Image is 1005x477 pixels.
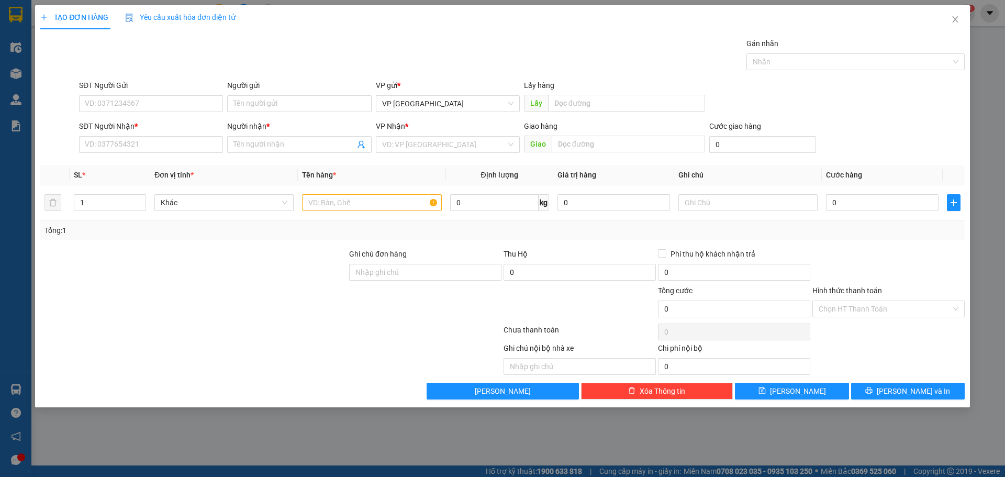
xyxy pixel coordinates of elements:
[666,248,760,260] span: Phí thu hộ khách nhận trả
[709,122,761,130] label: Cước giao hàng
[154,171,194,179] span: Đơn vị tính
[678,194,818,211] input: Ghi Chú
[524,95,548,112] span: Lấy
[941,5,970,35] button: Close
[524,136,552,152] span: Giao
[947,194,961,211] button: plus
[552,136,705,152] input: Dọc đường
[227,120,371,132] div: Người nhận
[548,95,705,112] input: Dọc đường
[376,80,520,91] div: VP gửi
[161,195,287,210] span: Khác
[504,358,656,375] input: Nhập ghi chú
[524,81,554,90] span: Lấy hàng
[658,286,693,295] span: Tổng cước
[877,385,950,397] span: [PERSON_NAME] và In
[658,342,810,358] div: Chi phí nội bộ
[947,198,960,207] span: plus
[44,225,388,236] div: Tổng: 1
[557,194,670,211] input: 0
[504,250,528,258] span: Thu Hộ
[349,250,407,258] label: Ghi chú đơn hàng
[557,171,596,179] span: Giá trị hàng
[812,286,882,295] label: Hình thức thanh toán
[481,171,518,179] span: Định lượng
[302,171,336,179] span: Tên hàng
[758,387,766,395] span: save
[357,140,365,149] span: user-add
[628,387,635,395] span: delete
[40,14,48,21] span: plus
[826,171,862,179] span: Cước hàng
[125,14,133,22] img: icon
[735,383,848,400] button: save[PERSON_NAME]
[524,122,557,130] span: Giao hàng
[475,385,531,397] span: [PERSON_NAME]
[40,13,108,21] span: TẠO ĐƠN HÀNG
[376,122,405,130] span: VP Nhận
[770,385,826,397] span: [PERSON_NAME]
[79,80,223,91] div: SĐT Người Gửi
[851,383,965,400] button: printer[PERSON_NAME] và In
[125,13,236,21] span: Yêu cầu xuất hóa đơn điện tử
[349,264,501,281] input: Ghi chú đơn hàng
[951,15,959,24] span: close
[44,194,61,211] button: delete
[227,80,371,91] div: Người gửi
[539,194,549,211] span: kg
[865,387,873,395] span: printer
[74,171,82,179] span: SL
[640,385,685,397] span: Xóa Thông tin
[746,39,778,48] label: Gán nhãn
[502,324,657,342] div: Chưa thanh toán
[709,136,816,153] input: Cước giao hàng
[581,383,733,400] button: deleteXóa Thông tin
[79,120,223,132] div: SĐT Người Nhận
[504,342,656,358] div: Ghi chú nội bộ nhà xe
[302,194,441,211] input: VD: Bàn, Ghế
[427,383,579,400] button: [PERSON_NAME]
[674,165,822,185] th: Ghi chú
[382,96,513,112] span: VP Mỹ Đình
